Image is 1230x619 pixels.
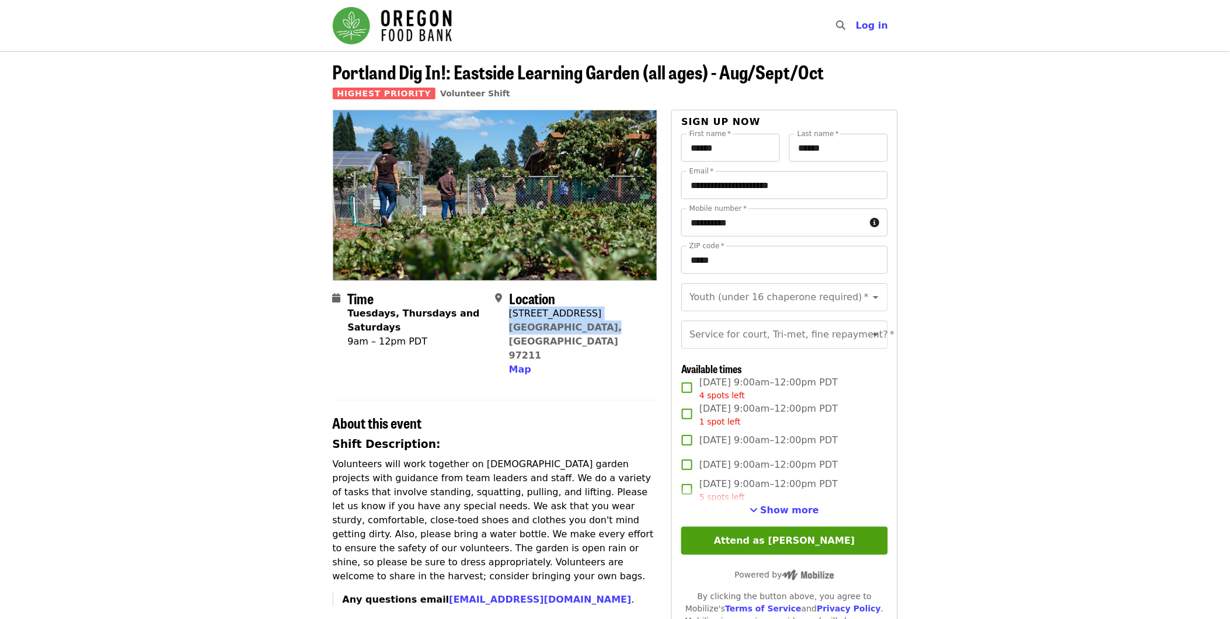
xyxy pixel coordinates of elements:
[699,433,838,447] span: [DATE] 9:00am–12:00pm PDT
[867,326,884,343] button: Open
[348,308,480,333] strong: Tuesdays, Thursdays and Saturdays
[440,89,510,98] a: Volunteer Shift
[782,570,834,580] img: Powered by Mobilize
[689,168,714,175] label: Email
[689,242,724,249] label: ZIP code
[333,88,436,99] span: Highest Priority
[699,492,745,502] span: 5 spots left
[836,20,845,31] i: search icon
[509,288,555,308] span: Location
[333,438,441,450] strong: Shift Description:
[846,14,897,37] button: Log in
[343,593,658,607] p: .
[817,604,881,613] a: Privacy Policy
[681,527,887,555] button: Attend as [PERSON_NAME]
[348,288,374,308] span: Time
[509,307,648,321] div: [STREET_ADDRESS]
[681,134,780,162] input: First name
[681,116,761,127] span: Sign up now
[867,289,884,305] button: Open
[343,594,632,605] strong: Any questions email
[348,335,486,349] div: 9am – 12pm PDT
[681,171,887,199] input: Email
[735,570,834,579] span: Powered by
[509,363,531,377] button: Map
[333,457,658,583] p: Volunteers will work together on [DEMOGRAPHIC_DATA] garden projects with guidance from team leade...
[699,477,838,503] span: [DATE] 9:00am–12:00pm PDT
[681,361,742,376] span: Available times
[333,293,341,304] i: calendar icon
[699,391,745,400] span: 4 spots left
[449,594,631,605] a: [EMAIL_ADDRESS][DOMAIN_NAME]
[689,205,747,212] label: Mobile number
[495,293,502,304] i: map-marker-alt icon
[333,58,824,85] span: Portland Dig In!: Eastside Learning Garden (all ages) - Aug/Sept/Oct
[699,402,838,428] span: [DATE] 9:00am–12:00pm PDT
[856,20,888,31] span: Log in
[333,412,422,433] span: About this event
[761,505,820,516] span: Show more
[750,503,820,517] button: See more timeslots
[681,208,865,237] input: Mobile number
[509,322,622,361] a: [GEOGRAPHIC_DATA], [GEOGRAPHIC_DATA] 97211
[870,217,880,228] i: circle-info icon
[509,364,531,375] span: Map
[333,110,657,280] img: Portland Dig In!: Eastside Learning Garden (all ages) - Aug/Sept/Oct organized by Oregon Food Bank
[725,604,802,613] a: Terms of Service
[789,134,888,162] input: Last name
[852,12,862,40] input: Search
[333,7,452,44] img: Oregon Food Bank - Home
[681,246,887,274] input: ZIP code
[699,458,838,472] span: [DATE] 9:00am–12:00pm PDT
[699,417,741,426] span: 1 spot left
[699,375,838,402] span: [DATE] 9:00am–12:00pm PDT
[689,130,731,137] label: First name
[797,130,839,137] label: Last name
